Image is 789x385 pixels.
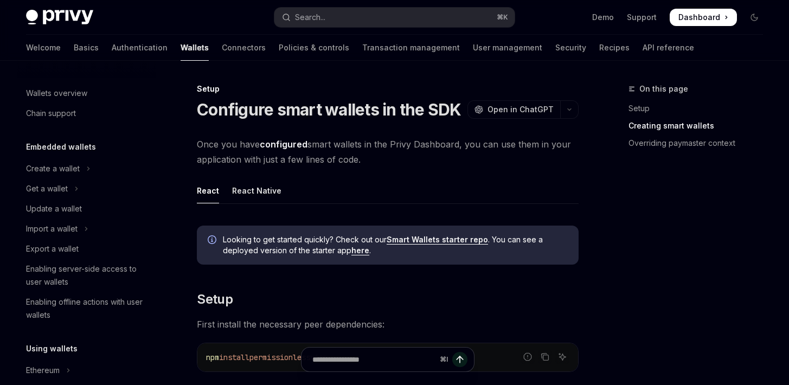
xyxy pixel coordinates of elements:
[351,246,369,255] a: here
[17,104,156,123] a: Chain support
[628,117,772,134] a: Creating smart wallets
[26,35,61,61] a: Welcome
[197,317,579,332] span: First install the necessary peer dependencies:
[26,262,150,288] div: Enabling server-side access to user wallets
[26,342,78,355] h5: Using wallets
[26,87,87,100] div: Wallets overview
[279,35,349,61] a: Policies & controls
[17,84,156,103] a: Wallets overview
[260,139,307,150] a: configured
[181,35,209,61] a: Wallets
[26,242,79,255] div: Export a wallet
[17,219,156,239] button: Toggle Import a wallet section
[208,235,219,246] svg: Info
[312,348,435,371] input: Ask a question...
[295,11,325,24] div: Search...
[452,352,467,367] button: Send message
[197,291,233,308] span: Setup
[487,104,554,115] span: Open in ChatGPT
[473,35,542,61] a: User management
[232,178,281,203] div: React Native
[592,12,614,23] a: Demo
[26,182,68,195] div: Get a wallet
[497,13,508,22] span: ⌘ K
[26,10,93,25] img: dark logo
[17,179,156,198] button: Toggle Get a wallet section
[274,8,514,27] button: Open search
[26,202,82,215] div: Update a wallet
[362,35,460,61] a: Transaction management
[555,35,586,61] a: Security
[26,140,96,153] h5: Embedded wallets
[17,259,156,292] a: Enabling server-side access to user wallets
[17,292,156,325] a: Enabling offline actions with user wallets
[639,82,688,95] span: On this page
[112,35,168,61] a: Authentication
[628,134,772,152] a: Overriding paymaster context
[678,12,720,23] span: Dashboard
[197,84,579,94] div: Setup
[17,199,156,219] a: Update a wallet
[26,162,80,175] div: Create a wallet
[643,35,694,61] a: API reference
[223,234,568,256] span: Looking to get started quickly? Check out our . You can see a deployed version of the starter app .
[17,239,156,259] a: Export a wallet
[222,35,266,61] a: Connectors
[74,35,99,61] a: Basics
[17,159,156,178] button: Toggle Create a wallet section
[26,296,150,322] div: Enabling offline actions with user wallets
[26,222,78,235] div: Import a wallet
[670,9,737,26] a: Dashboard
[197,100,461,119] h1: Configure smart wallets in the SDK
[627,12,657,23] a: Support
[197,178,219,203] div: React
[467,100,560,119] button: Open in ChatGPT
[26,107,76,120] div: Chain support
[746,9,763,26] button: Toggle dark mode
[387,235,488,245] a: Smart Wallets starter repo
[628,100,772,117] a: Setup
[26,364,60,377] div: Ethereum
[599,35,630,61] a: Recipes
[197,137,579,167] span: Once you have smart wallets in the Privy Dashboard, you can use them in your application with jus...
[17,361,156,380] button: Toggle Ethereum section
